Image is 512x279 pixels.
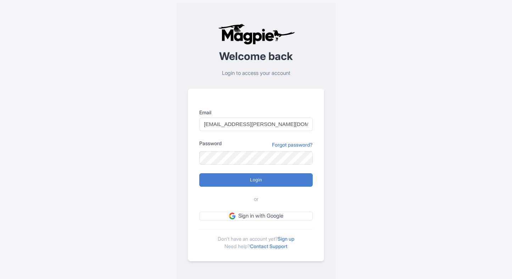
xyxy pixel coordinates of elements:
input: you@example.com [199,117,313,131]
a: Contact Support [250,243,288,249]
label: Email [199,109,313,116]
span: or [254,195,258,203]
p: Login to access your account [188,69,324,77]
a: Sign up [278,236,294,242]
img: logo-ab69f6fb50320c5b225c76a69d11143b.png [216,23,296,45]
a: Forgot password? [272,141,313,148]
a: Sign in with Google [199,212,313,220]
input: Login [199,173,313,187]
img: google.svg [229,213,235,219]
label: Password [199,139,222,147]
h2: Welcome back [188,50,324,62]
div: Don't have an account yet? Need help? [199,229,313,250]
